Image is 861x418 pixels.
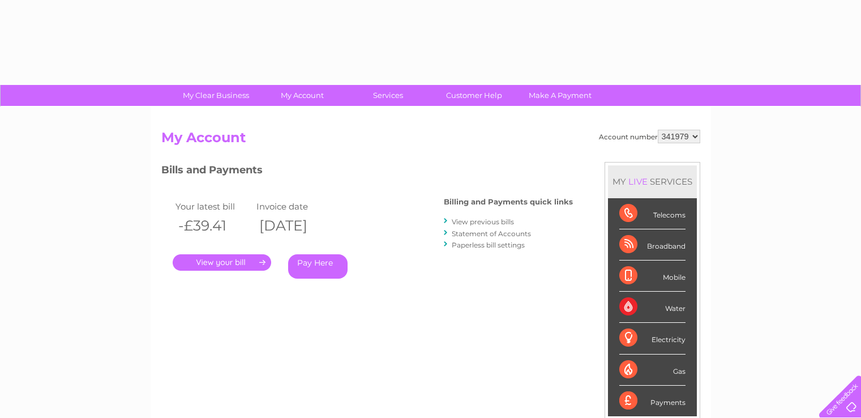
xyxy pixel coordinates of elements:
[161,130,700,151] h2: My Account
[169,85,263,106] a: My Clear Business
[619,198,686,229] div: Telecoms
[599,130,700,143] div: Account number
[255,85,349,106] a: My Account
[608,165,697,198] div: MY SERVICES
[427,85,521,106] a: Customer Help
[452,217,514,226] a: View previous bills
[452,241,525,249] a: Paperless bill settings
[288,254,348,279] a: Pay Here
[619,229,686,261] div: Broadband
[173,254,271,271] a: .
[173,214,254,237] th: -£39.41
[513,85,607,106] a: Make A Payment
[173,199,254,214] td: Your latest bill
[452,229,531,238] a: Statement of Accounts
[626,176,650,187] div: LIVE
[619,323,686,354] div: Electricity
[444,198,573,206] h4: Billing and Payments quick links
[254,214,335,237] th: [DATE]
[619,261,686,292] div: Mobile
[341,85,435,106] a: Services
[619,292,686,323] div: Water
[619,355,686,386] div: Gas
[161,162,573,182] h3: Bills and Payments
[619,386,686,416] div: Payments
[254,199,335,214] td: Invoice date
